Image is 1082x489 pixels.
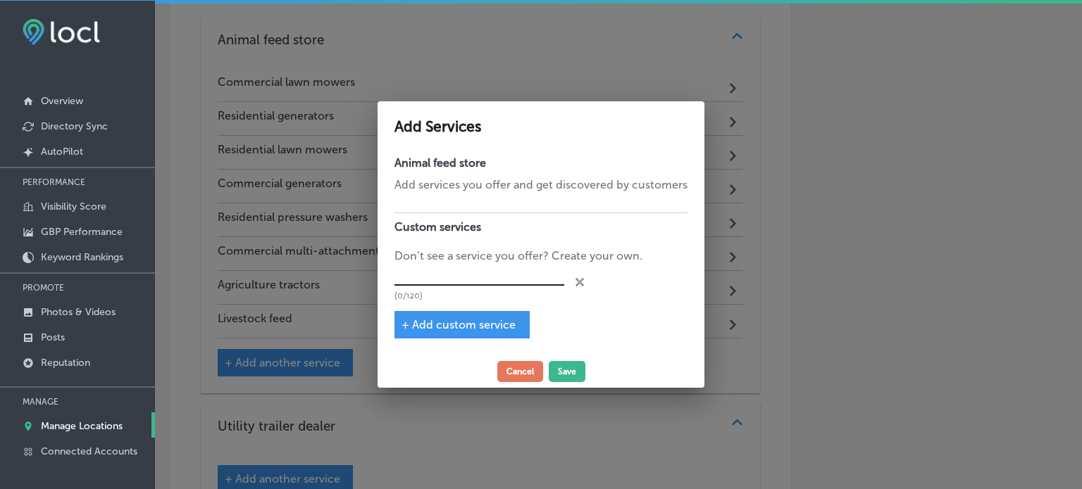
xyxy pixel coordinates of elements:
[23,19,100,45] img: fda3e92497d09a02dc62c9cd864e3231.png
[41,445,137,457] p: Connected Accounts
[41,420,123,432] p: Manage Locations
[41,146,83,158] p: AutoPilot
[394,156,688,170] h4: Animal feed store
[394,290,423,302] span: (0/120)
[41,251,123,263] p: Keyword Rankings
[41,306,116,318] p: Photos & Videos
[549,361,585,382] button: Save
[394,118,688,136] h2: Add Services
[41,357,90,369] p: Reputation
[394,177,688,193] p: Add services you offer and get discovered by customers
[394,248,688,265] p: Don’t see a service you offer? Create your own.
[497,361,543,382] button: Cancel
[41,226,123,238] p: GBP Performance
[394,212,688,241] h4: Custom services
[41,331,65,343] p: Posts
[41,120,108,132] p: Directory Sync
[41,201,106,212] p: Visibility Score
[402,318,516,331] span: + Add custom service
[41,95,83,107] p: Overview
